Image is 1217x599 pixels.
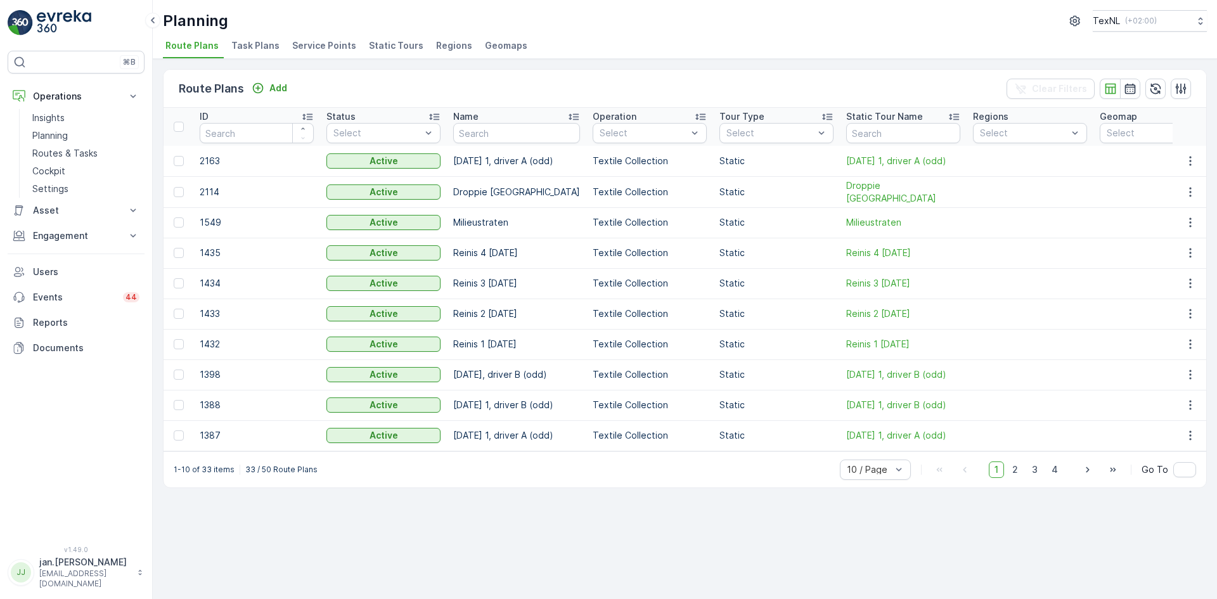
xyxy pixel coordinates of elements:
[370,399,398,411] p: Active
[846,110,923,123] p: Static Tour Name
[586,207,713,238] td: Textile Collection
[326,306,441,321] button: Active
[447,299,586,329] td: Reinis 2 [DATE]
[179,80,244,98] p: Route Plans
[713,207,840,238] td: Static
[123,57,136,67] p: ⌘B
[326,153,441,169] button: Active
[713,420,840,451] td: Static
[174,430,184,441] div: Toggle Row Selected
[326,184,441,200] button: Active
[33,229,119,242] p: Engagement
[33,90,119,103] p: Operations
[247,81,292,96] button: Add
[174,370,184,380] div: Toggle Row Selected
[193,299,320,329] td: 1433
[1046,461,1064,478] span: 4
[174,187,184,197] div: Toggle Row Selected
[370,186,398,198] p: Active
[846,179,960,205] span: Droppie [GEOGRAPHIC_DATA]
[846,368,960,381] span: [DATE] 1, driver B (odd)
[326,245,441,261] button: Active
[8,310,145,335] a: Reports
[586,329,713,359] td: Textile Collection
[174,248,184,258] div: Toggle Row Selected
[1093,15,1120,27] p: TexNL
[447,359,586,390] td: [DATE], driver B (odd)
[174,278,184,288] div: Toggle Row Selected
[245,465,318,475] p: 33 / 50 Route Plans
[37,10,91,35] img: logo_light-DOdMpM7g.png
[32,183,68,195] p: Settings
[193,420,320,451] td: 1387
[1026,461,1043,478] span: 3
[8,84,145,109] button: Operations
[27,109,145,127] a: Insights
[447,420,586,451] td: [DATE] 1, driver A (odd)
[326,276,441,291] button: Active
[846,277,960,290] span: Reinis 3 [DATE]
[174,217,184,228] div: Toggle Row Selected
[453,123,580,143] input: Search
[11,562,31,583] div: JJ
[165,39,219,52] span: Route Plans
[126,292,137,302] p: 44
[453,110,479,123] p: Name
[846,429,960,442] a: Friday 1, driver A (odd)
[174,156,184,166] div: Toggle Row Selected
[33,266,139,278] p: Users
[846,368,960,381] a: Wednesday 1, driver B (odd)
[193,268,320,299] td: 1434
[586,268,713,299] td: Textile Collection
[292,39,356,52] span: Service Points
[8,223,145,248] button: Engagement
[370,277,398,290] p: Active
[8,335,145,361] a: Documents
[193,329,320,359] td: 1432
[1125,16,1157,26] p: ( +02:00 )
[485,39,527,52] span: Geomaps
[326,215,441,230] button: Active
[231,39,280,52] span: Task Plans
[200,123,314,143] input: Search
[586,146,713,176] td: Textile Collection
[447,207,586,238] td: Milieustraten
[193,390,320,420] td: 1388
[8,285,145,310] a: Events44
[1032,82,1087,95] p: Clear Filters
[447,268,586,299] td: Reinis 3 [DATE]
[326,367,441,382] button: Active
[1107,127,1194,139] p: Select
[33,204,119,217] p: Asset
[326,337,441,352] button: Active
[586,390,713,420] td: Textile Collection
[846,216,960,229] a: Milieustraten
[370,429,398,442] p: Active
[174,309,184,319] div: Toggle Row Selected
[333,127,421,139] p: Select
[174,465,235,475] p: 1-10 of 33 items
[200,110,209,123] p: ID
[846,399,960,411] span: [DATE] 1, driver B (odd)
[370,216,398,229] p: Active
[370,307,398,320] p: Active
[33,342,139,354] p: Documents
[846,155,960,167] a: Wednesday 1, driver A (odd)
[586,420,713,451] td: Textile Collection
[447,238,586,268] td: Reinis 4 [DATE]
[586,176,713,207] td: Textile Collection
[1007,79,1095,99] button: Clear Filters
[370,338,398,351] p: Active
[447,176,586,207] td: Droppie [GEOGRAPHIC_DATA]
[436,39,472,52] span: Regions
[370,155,398,167] p: Active
[593,110,636,123] p: Operation
[447,329,586,359] td: Reinis 1 [DATE]
[8,259,145,285] a: Users
[32,147,98,160] p: Routes & Tasks
[39,556,131,569] p: jan.[PERSON_NAME]
[32,129,68,142] p: Planning
[846,123,960,143] input: Search
[193,146,320,176] td: 2163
